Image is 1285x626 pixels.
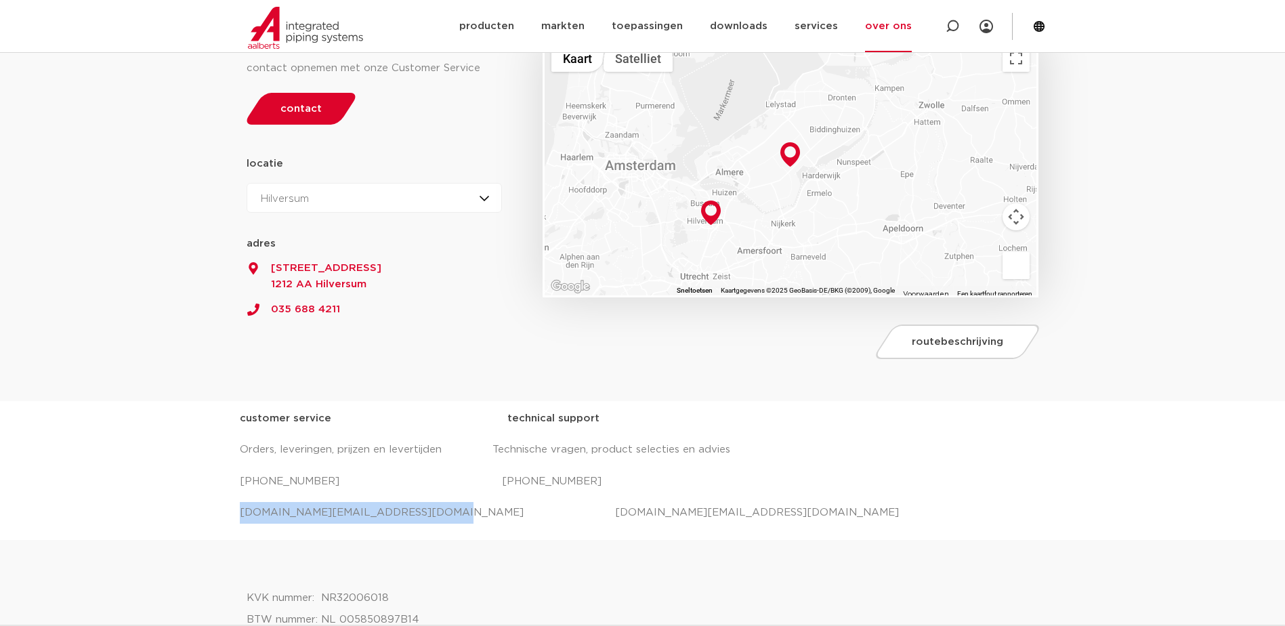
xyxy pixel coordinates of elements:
button: Weergave op volledig scherm aan- of uitzetten [1003,45,1030,72]
button: Stratenkaart tonen [551,45,604,72]
span: contact [280,104,322,114]
strong: locatie [247,159,283,169]
p: Orders, leveringen, prijzen en levertijden Technische vragen, product selecties en advies [240,439,1046,461]
a: contact [243,93,359,125]
a: Een kaartfout rapporteren [957,290,1032,297]
strong: customer service technical support [240,413,599,423]
p: [PHONE_NUMBER] [PHONE_NUMBER] [240,471,1046,493]
button: Satellietbeelden tonen [604,45,673,72]
button: Bedieningsopties voor de kaartweergave [1003,203,1030,230]
a: routebeschrijving [872,325,1043,359]
span: Kaartgegevens ©2025 GeoBasis-DE/BKG (©2009), Google [721,287,895,294]
a: Dit gebied openen in Google Maps (er wordt een nieuw venster geopend) [548,278,593,295]
p: [DOMAIN_NAME][EMAIL_ADDRESS][DOMAIN_NAME] [DOMAIN_NAME][EMAIL_ADDRESS][DOMAIN_NAME] [240,502,1046,524]
button: Sneltoetsen [677,286,713,295]
div: Voor algemene en technische vragen kunt u contact opnemen met onze Customer Service [247,36,503,79]
span: routebeschrijving [912,337,1003,347]
a: Voorwaarden [903,291,949,297]
button: Sleep Pegman de kaart op om Street View te openen [1003,252,1030,279]
span: Hilversum [261,194,309,204]
img: Google [548,278,593,295]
